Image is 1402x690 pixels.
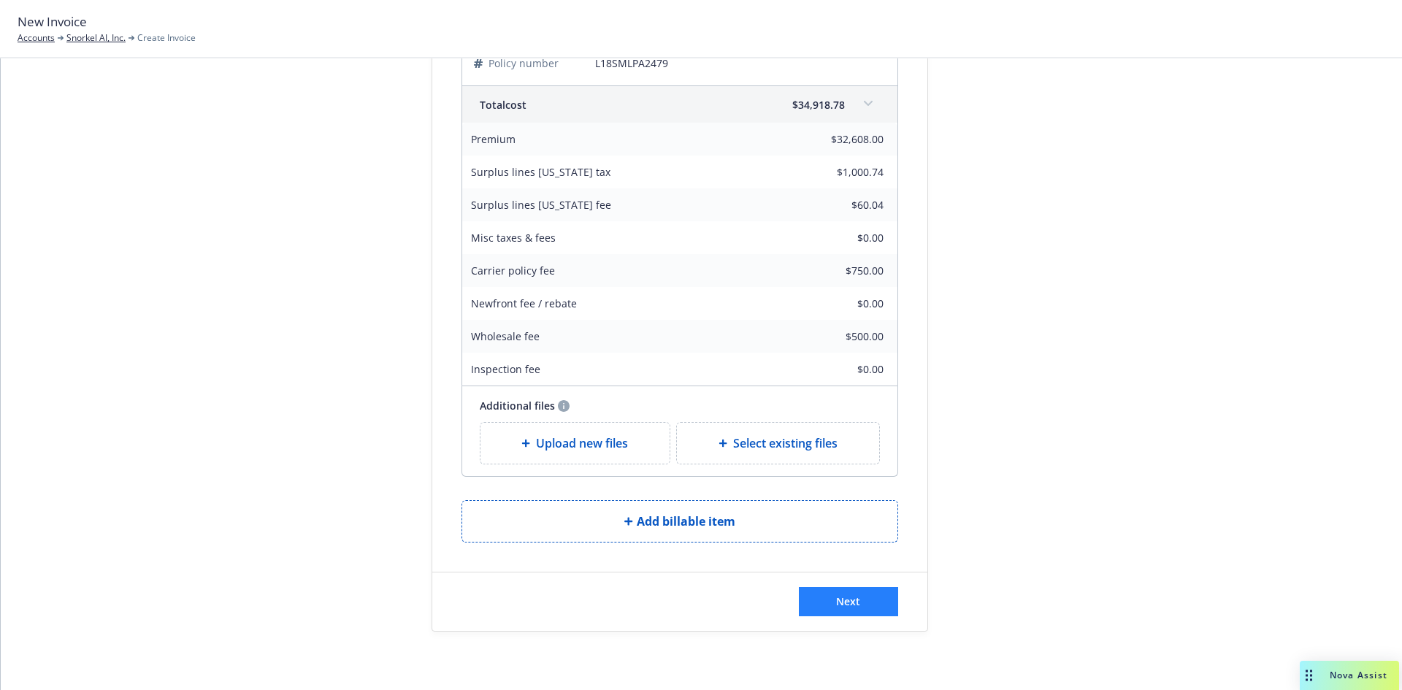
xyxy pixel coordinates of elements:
[480,97,526,112] span: Total cost
[471,362,540,376] span: Inspection fee
[471,296,577,310] span: Newfront fee / rebate
[797,227,892,249] input: 0.00
[792,97,845,112] span: $34,918.78
[799,587,898,616] button: Next
[676,422,880,464] div: Select existing files
[1330,669,1387,681] span: Nova Assist
[66,31,126,45] a: Snorkel AI, Inc.
[1300,661,1399,690] button: Nova Assist
[797,129,892,150] input: 0.00
[733,434,838,452] span: Select existing files
[471,329,540,343] span: Wholesale fee
[18,31,55,45] a: Accounts
[536,434,628,452] span: Upload new files
[471,198,611,212] span: Surplus lines [US_STATE] fee
[797,326,892,348] input: 0.00
[462,86,897,123] div: Totalcost$34,918.78
[595,55,886,71] span: L18SMLPA2479
[480,422,671,464] div: Upload new files
[797,161,892,183] input: 0.00
[471,165,610,179] span: Surplus lines [US_STATE] tax
[637,513,735,530] span: Add billable item
[471,132,516,146] span: Premium
[797,359,892,380] input: 0.00
[471,231,556,245] span: Misc taxes & fees
[489,55,559,71] span: Policy number
[836,594,860,608] span: Next
[471,264,555,277] span: Carrier policy fee
[461,500,898,543] button: Add billable item
[797,293,892,315] input: 0.00
[18,12,87,31] span: New Invoice
[1300,661,1318,690] div: Drag to move
[137,31,196,45] span: Create Invoice
[797,260,892,282] input: 0.00
[480,398,555,413] span: Additional files
[797,194,892,216] input: 0.00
